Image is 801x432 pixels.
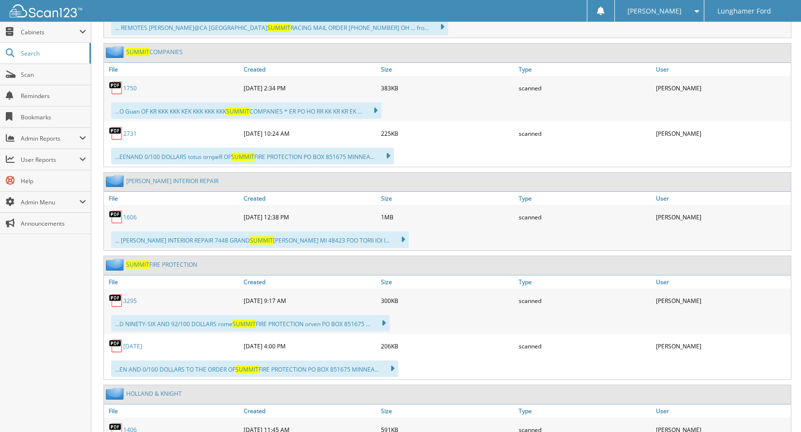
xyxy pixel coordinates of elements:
img: PDF.png [109,339,123,353]
div: 206KB [379,336,516,356]
span: [PERSON_NAME] [627,8,682,14]
a: Size [379,404,516,418]
img: PDF.png [109,293,123,308]
div: ...EENAND 0/100 DOLLARS totus ornpeR OF FIRE PROTECTION PO BOX 851675 MINNEA... [111,148,394,164]
span: User Reports [21,156,79,164]
a: 1606 [123,213,137,221]
a: [DATE] [123,342,142,350]
a: 3295 [123,297,137,305]
a: 1750 [123,84,137,92]
span: SUMMIT [267,24,291,32]
img: folder2.png [106,175,126,187]
span: Cabinets [21,28,79,36]
img: PDF.png [109,210,123,224]
img: folder2.png [106,46,126,58]
div: scanned [516,78,654,98]
a: HOLLAND & KNIGHT [126,389,182,398]
span: SUMMIT [126,48,149,56]
div: [DATE] 2:34 PM [241,78,379,98]
div: [DATE] 12:38 PM [241,207,379,227]
a: User [654,63,791,76]
span: SUMMIT [233,320,256,328]
a: SUMMITFIRE PROTECTION [126,260,197,269]
a: Created [241,404,379,418]
div: [DATE] 9:17 AM [241,291,379,310]
a: File [104,275,241,288]
div: ...EN AND 0/100 DOLLARS TO THE ORDER OF FIRE PROTECTION PO BOX 851675 MINNEA... [111,360,398,377]
a: User [654,404,791,418]
div: scanned [516,207,654,227]
span: Announcements [21,219,86,228]
a: Created [241,63,379,76]
a: Type [516,63,654,76]
a: Size [379,192,516,205]
div: scanned [516,336,654,356]
div: [PERSON_NAME] [654,336,791,356]
a: 2731 [123,130,137,138]
span: Bookmarks [21,113,86,121]
span: SUMMIT [250,236,273,245]
span: SUMMIT [231,153,254,161]
a: SUMMITCOMPANIES [126,48,183,56]
a: File [104,63,241,76]
span: Help [21,177,86,185]
a: Size [379,63,516,76]
div: ...D NINETY-SIX AND 92/100 DOLLARS rome FIRE PROTECTION orven PO BOX 851675 ... [111,315,390,331]
img: PDF.png [109,126,123,141]
a: Created [241,275,379,288]
div: 300KB [379,291,516,310]
span: SUMMIT [226,107,249,115]
div: 1MB [379,207,516,227]
div: [DATE] 10:24 AM [241,124,379,143]
span: Admin Reports [21,134,79,143]
a: Size [379,275,516,288]
a: User [654,275,791,288]
a: File [104,192,241,205]
div: [PERSON_NAME] [654,78,791,98]
a: Type [516,192,654,205]
div: scanned [516,291,654,310]
span: SUMMIT [126,260,149,269]
div: 225KB [379,124,516,143]
div: scanned [516,124,654,143]
span: Scan [21,71,86,79]
div: [PERSON_NAME] [654,207,791,227]
a: User [654,192,791,205]
img: PDF.png [109,81,123,95]
a: [PERSON_NAME] INTERIOR REPAIR [126,177,218,185]
span: SUMMIT [235,365,259,374]
div: [PERSON_NAME] [654,291,791,310]
div: [DATE] 4:00 PM [241,336,379,356]
span: Admin Menu [21,198,79,206]
div: [PERSON_NAME] [654,124,791,143]
a: Created [241,192,379,205]
img: scan123-logo-white.svg [10,4,82,17]
span: Lunghamer Ford [717,8,771,14]
a: File [104,404,241,418]
div: ...O Guan OF KR KKK KKK KEK KKK KKK KKK COMPANIES * ER PO HO RR KK KR KR EK ... [111,102,381,119]
a: Type [516,275,654,288]
span: Reminders [21,92,86,100]
span: Search [21,49,85,58]
img: folder2.png [106,388,126,400]
a: Type [516,404,654,418]
img: folder2.png [106,259,126,271]
div: ... REMOTES [PERSON_NAME]@CA [GEOGRAPHIC_DATA] RACING MAIL ORDER [PHONE_NUMBER] OH ... fro... [111,19,448,35]
div: 383KB [379,78,516,98]
div: ... [PERSON_NAME] INTERIOR REPAIR 7448 GRAND [PERSON_NAME] MI 48423 FOO TORII IOI I... [111,231,409,248]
